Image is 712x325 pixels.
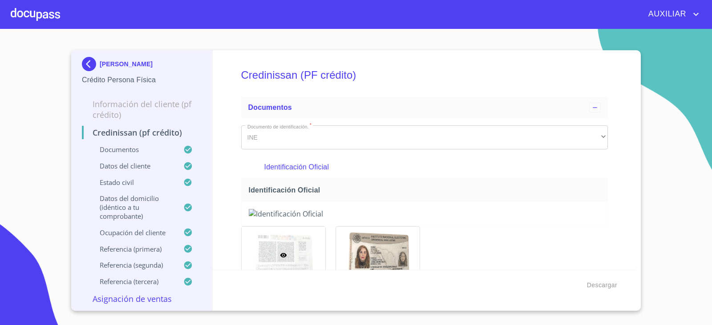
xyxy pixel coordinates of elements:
[248,104,292,111] span: Documentos
[82,161,183,170] p: Datos del cliente
[82,245,183,253] p: Referencia (primera)
[249,209,601,219] img: Identificación Oficial
[82,178,183,187] p: Estado civil
[82,145,183,154] p: Documentos
[82,57,202,75] div: [PERSON_NAME]
[336,227,420,284] img: Identificación Oficial
[82,99,202,120] p: Información del cliente (PF crédito)
[82,261,183,269] p: Referencia (segunda)
[82,277,183,286] p: Referencia (tercera)
[642,7,701,21] button: account of current user
[241,97,608,118] div: Documentos
[587,280,617,291] span: Descargar
[241,125,608,149] div: INE
[82,293,202,304] p: Asignación de Ventas
[583,277,621,293] button: Descargar
[82,228,183,237] p: Ocupación del Cliente
[100,60,153,68] p: [PERSON_NAME]
[82,57,100,71] img: Docupass spot blue
[249,185,604,195] span: Identificación Oficial
[82,127,202,138] p: Credinissan (PF crédito)
[264,162,585,173] p: Identificación Oficial
[82,194,183,221] p: Datos del domicilio (idéntico a tu comprobante)
[241,57,608,93] h5: Credinissan (PF crédito)
[82,75,202,85] p: Crédito Persona Física
[642,7,691,21] span: AUXILIAR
